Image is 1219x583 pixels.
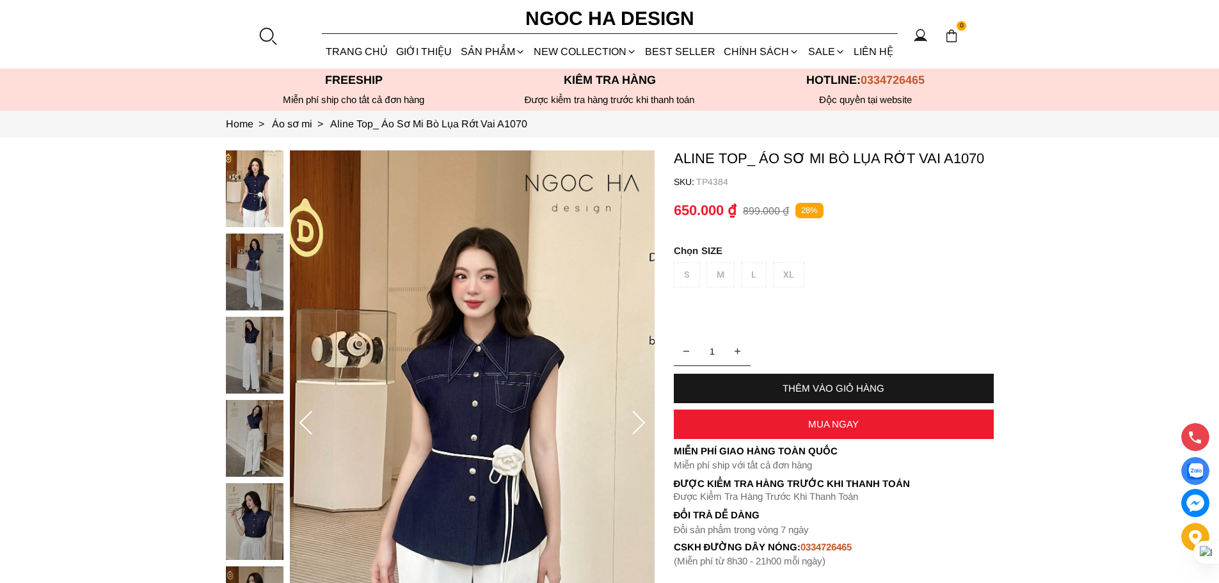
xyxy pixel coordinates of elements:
[674,383,994,394] div: THÊM VÀO GIỎ HÀNG
[674,177,696,187] h6: SKU:
[330,118,527,129] a: Link to Aline Top_ Áo Sơ Mi Bò Lụa Rớt Vai A1070
[674,245,994,256] p: SIZE
[1181,457,1209,485] a: Display image
[272,118,330,129] a: Link to Áo sơ mi
[674,524,809,535] font: Đổi sản phẩm trong vòng 7 ngày
[795,203,824,219] p: 28%
[674,339,751,364] input: Quantity input
[801,541,852,552] font: 0334726465
[322,35,392,68] a: TRANG CHỦ
[674,478,994,490] p: Được Kiểm Tra Hàng Trước Khi Thanh Toán
[804,35,849,68] a: SALE
[514,3,706,34] a: Ngoc Ha Design
[312,118,328,129] span: >
[674,419,994,429] div: MUA NGAY
[226,118,272,129] a: Link to Home
[944,29,959,43] img: img-CART-ICON-ksit0nf1
[674,541,801,552] font: cskh đường dây nóng:
[1187,463,1203,479] img: Display image
[226,234,283,310] img: Aline Top_ Áo Sơ Mi Bò Lụa Rớt Vai A1070_mini_1
[226,483,283,560] img: Aline Top_ Áo Sơ Mi Bò Lụa Rớt Vai A1070_mini_4
[743,205,789,217] p: 899.000 ₫
[674,555,825,566] font: (Miễn phí từ 8h30 - 21h00 mỗi ngày)
[738,94,994,106] h6: Độc quyền tại website
[674,445,838,456] font: Miễn phí giao hàng toàn quốc
[226,400,283,477] img: Aline Top_ Áo Sơ Mi Bò Lụa Rớt Vai A1070_mini_3
[674,491,994,502] p: Được Kiểm Tra Hàng Trước Khi Thanh Toán
[226,74,482,87] p: Freeship
[641,35,720,68] a: BEST SELLER
[849,35,897,68] a: LIÊN HỆ
[226,150,283,227] img: Aline Top_ Áo Sơ Mi Bò Lụa Rớt Vai A1070_mini_0
[226,317,283,394] img: Aline Top_ Áo Sơ Mi Bò Lụa Rớt Vai A1070_mini_2
[456,35,529,68] div: SẢN PHẨM
[529,35,641,68] a: NEW COLLECTION
[696,177,994,187] p: TP4384
[674,509,994,520] h6: Đổi trả dễ dàng
[674,459,812,470] font: Miễn phí ship với tất cả đơn hàng
[482,94,738,106] p: Được kiểm tra hàng trước khi thanh toán
[861,74,925,86] span: 0334726465
[253,118,269,129] span: >
[957,21,967,31] span: 0
[674,202,737,219] p: 650.000 ₫
[738,74,994,87] p: Hotline:
[392,35,456,68] a: GIỚI THIỆU
[564,74,656,86] font: Kiểm tra hàng
[720,35,804,68] div: Chính sách
[226,94,482,106] div: Miễn phí ship cho tất cả đơn hàng
[674,150,994,167] p: Aline Top_ Áo Sơ Mi Bò Lụa Rớt Vai A1070
[1181,489,1209,517] a: messenger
